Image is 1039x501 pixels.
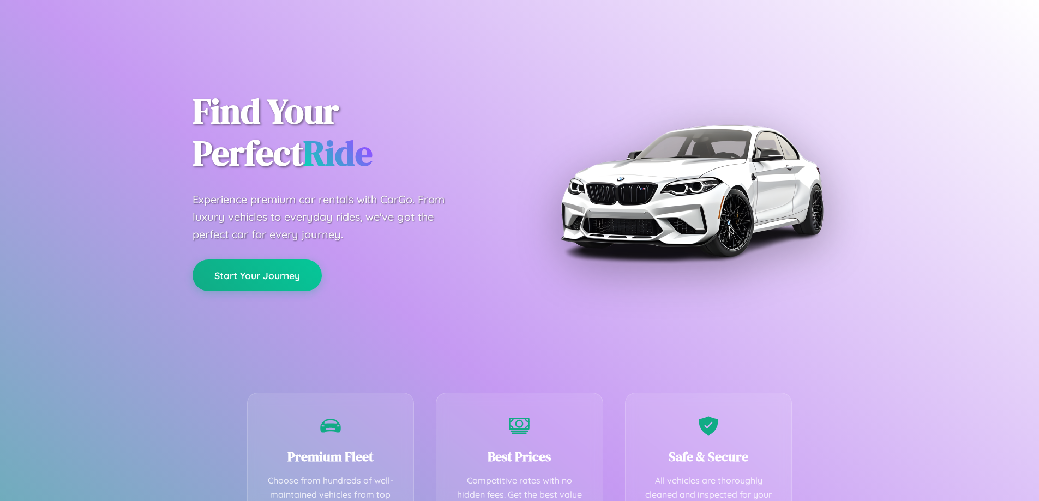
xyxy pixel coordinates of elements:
[453,448,586,466] h3: Best Prices
[193,191,465,243] p: Experience premium car rentals with CarGo. From luxury vehicles to everyday rides, we've got the ...
[193,259,322,291] button: Start Your Journey
[264,448,398,466] h3: Premium Fleet
[642,448,776,466] h3: Safe & Secure
[303,129,373,177] span: Ride
[193,90,503,174] h1: Find Your Perfect
[555,55,828,327] img: Premium BMW car rental vehicle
